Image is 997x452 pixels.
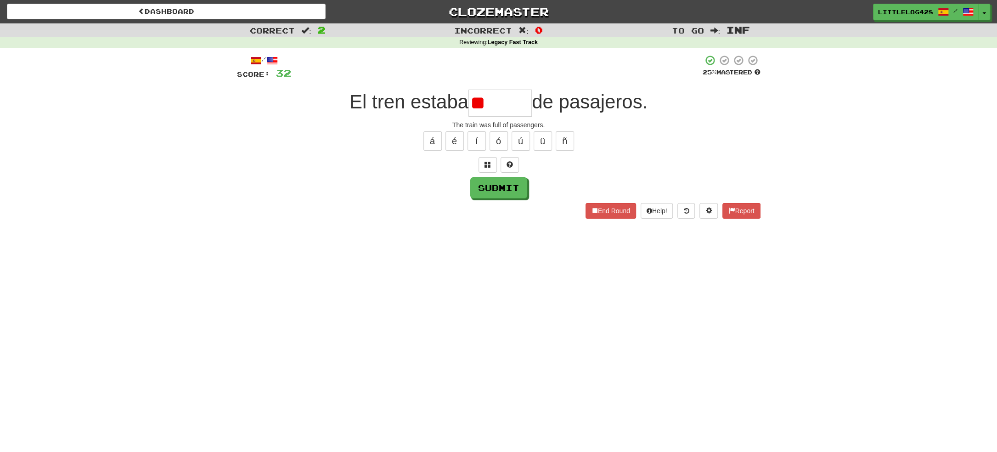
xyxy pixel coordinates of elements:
span: LittleLog428 [878,8,933,16]
button: é [445,131,464,151]
button: Help! [641,203,673,219]
span: 32 [276,67,291,79]
button: ñ [556,131,574,151]
div: Mastered [703,68,760,77]
span: Incorrect [454,26,512,35]
span: Correct [250,26,295,35]
span: de pasajeros. [532,91,648,113]
button: í [468,131,486,151]
button: ó [490,131,508,151]
span: To go [671,26,704,35]
button: End Round [586,203,636,219]
button: á [423,131,442,151]
button: Report [722,203,760,219]
span: : [518,27,529,34]
div: The train was full of passengers. [237,120,760,130]
span: Score: [237,70,270,78]
a: LittleLog428 / [873,4,979,20]
button: ú [512,131,530,151]
span: Inf [727,24,750,35]
span: : [301,27,311,34]
div: / [237,55,291,66]
span: 2 [318,24,326,35]
button: ü [534,131,552,151]
a: Clozemaster [339,4,658,20]
span: / [953,7,958,14]
strong: Legacy Fast Track [488,39,538,45]
button: Single letter hint - you only get 1 per sentence and score half the points! alt+h [501,157,519,173]
a: Dashboard [7,4,326,19]
span: : [710,27,720,34]
button: Submit [470,177,527,198]
button: Switch sentence to multiple choice alt+p [479,157,497,173]
span: 0 [535,24,543,35]
button: Round history (alt+y) [677,203,695,219]
span: 25 % [703,68,716,76]
span: El tren estaba [349,91,468,113]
